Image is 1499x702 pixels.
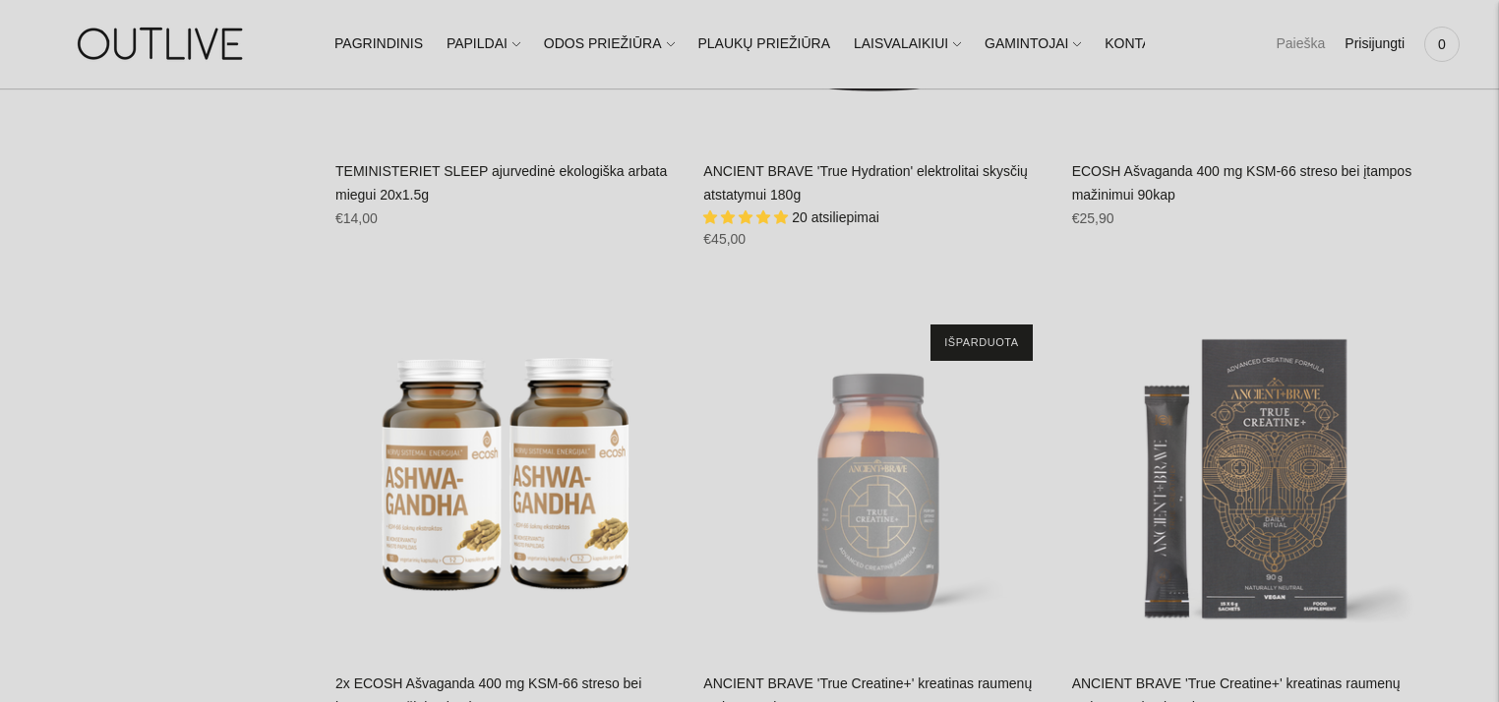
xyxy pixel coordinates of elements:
[985,23,1081,66] a: GAMINTOJAI
[703,209,792,225] span: 5.00 stars
[703,163,1028,203] a: ANCIENT BRAVE 'True Hydration' elektrolitai skysčių atstatymui 180g
[39,10,285,78] img: OUTLIVE
[544,23,675,66] a: ODOS PRIEŽIŪRA
[447,23,520,66] a: PAPILDAI
[335,210,378,226] span: €14,00
[703,231,746,247] span: €45,00
[1424,23,1460,66] a: 0
[1072,210,1114,226] span: €25,90
[703,305,1051,653] a: ANCIENT BRAVE 'True Creatine+' kreatinas raumenų atsistatymui 180g
[1105,23,1180,66] a: KONTAKTAI
[697,23,830,66] a: PLAUKŲ PRIEŽIŪRA
[1345,23,1405,66] a: Prisijungti
[335,305,684,653] a: 2x ECOSH Ašvaganda 400 mg KSM-66 streso bei įtampos mažinimui 90kap
[1428,30,1456,58] span: 0
[1072,163,1412,203] a: ECOSH Ašvaganda 400 mg KSM-66 streso bei įtampos mažinimui 90kap
[1276,23,1325,66] a: Paieška
[1072,305,1420,653] a: ANCIENT BRAVE 'True Creatine+' kreatinas raumenų atsistatymui pakuotėse 15x6g
[792,209,879,225] span: 20 atsiliepimai
[334,23,423,66] a: PAGRINDINIS
[854,23,961,66] a: LAISVALAIKIUI
[335,163,667,203] a: TEMINISTERIET SLEEP ajurvedinė ekologiška arbata miegui 20x1.5g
